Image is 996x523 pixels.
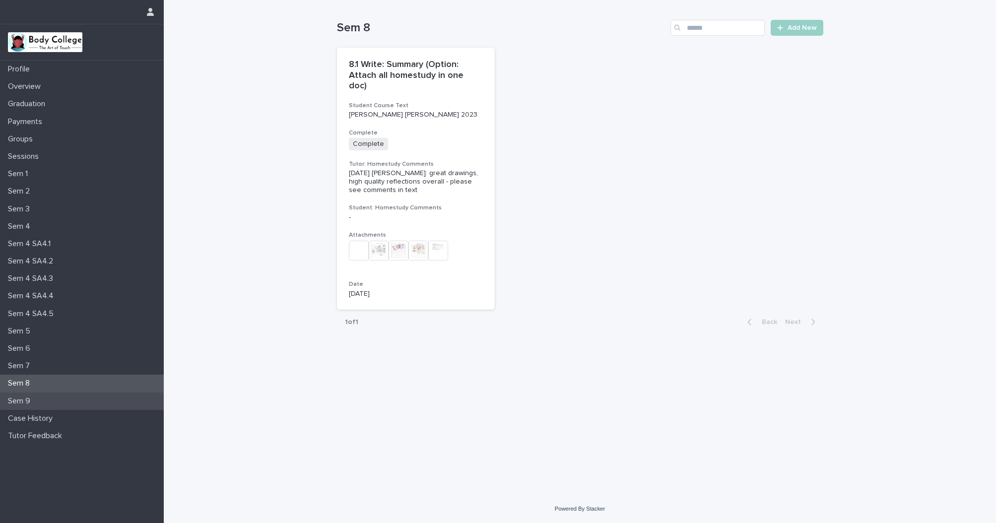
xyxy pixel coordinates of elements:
[781,318,823,327] button: Next
[4,309,62,319] p: Sem 4 SA4.5
[4,239,59,249] p: Sem 4 SA4.1
[349,290,483,298] p: [DATE]
[4,169,36,179] p: Sem 1
[756,319,777,326] span: Back
[337,21,667,35] h1: Sem 8
[739,318,781,327] button: Back
[785,319,807,326] span: Next
[349,138,388,150] span: Complete
[4,82,49,91] p: Overview
[349,231,483,239] h3: Attachments
[4,414,61,423] p: Case History
[337,310,366,334] p: 1 of 1
[4,291,62,301] p: Sem 4 SA4.4
[349,213,483,222] div: -
[4,99,53,109] p: Graduation
[4,257,61,266] p: Sem 4 SA4.2
[4,344,38,353] p: Sem 6
[349,111,483,119] p: [PERSON_NAME] [PERSON_NAME] 2023
[771,20,823,36] a: Add New
[349,129,483,137] h3: Complete
[788,24,817,31] span: Add New
[4,134,41,144] p: Groups
[349,280,483,288] h3: Date
[4,396,38,406] p: Sem 9
[4,274,61,283] p: Sem 4 SA4.3
[4,379,38,388] p: Sem 8
[670,20,765,36] input: Search
[4,117,50,127] p: Payments
[4,187,38,196] p: Sem 2
[8,32,82,52] img: xvtzy2PTuGgGH0xbwGb2
[4,204,38,214] p: Sem 3
[4,327,38,336] p: Sem 5
[349,169,483,194] div: [DATE] [PERSON_NAME]: great drawings, high quality reflections overall - please see comments in text
[4,152,47,161] p: Sessions
[349,160,483,168] h3: Tutor: Homestudy Comments
[4,361,38,371] p: Sem 7
[349,204,483,212] h3: Student: Homestudy Comments
[349,102,483,110] h3: Student Course Text
[4,65,38,74] p: Profile
[349,60,483,92] p: 8.1 Write: Summary (Option: Attach all homestudy in one doc)
[555,506,605,512] a: Powered By Stacker
[337,48,495,310] a: 8.1 Write: Summary (Option: Attach all homestudy in one doc)Student Course Text[PERSON_NAME] [PER...
[4,431,70,441] p: Tutor Feedback
[4,222,38,231] p: Sem 4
